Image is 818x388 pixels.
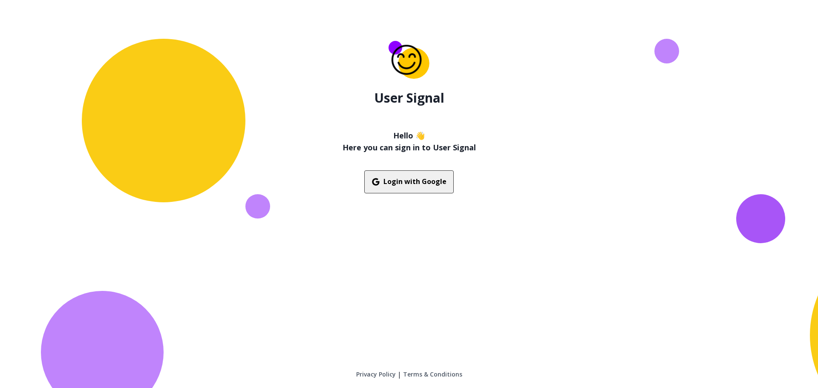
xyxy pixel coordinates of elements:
h1: User Signal [374,90,444,106]
span: | [397,369,401,379]
button: Login with Google [364,170,454,193]
h4: Here you can sign in to User Signal [343,141,476,153]
a: Terms & Conditions [403,370,462,379]
h3: Hello 👋 [343,129,476,141]
a: Privacy Policy [356,370,396,379]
